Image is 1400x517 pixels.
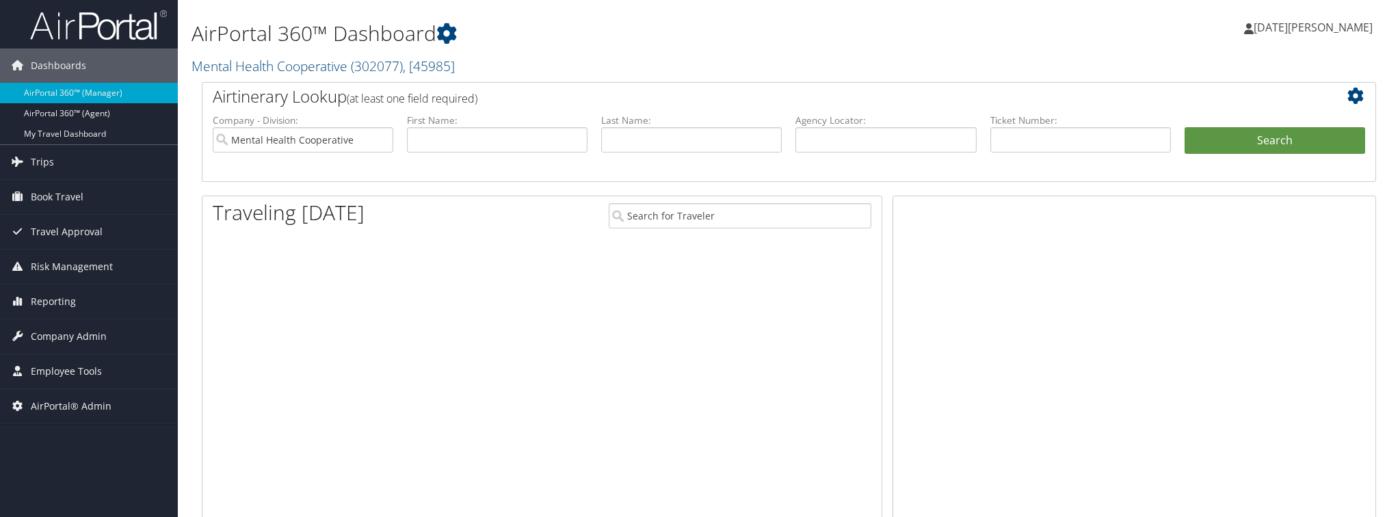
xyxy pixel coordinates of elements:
label: Ticket Number: [990,114,1171,127]
a: [DATE][PERSON_NAME] [1244,7,1386,48]
span: Company Admin [31,319,107,354]
h1: AirPortal 360™ Dashboard [191,19,988,48]
span: Employee Tools [31,354,102,388]
span: AirPortal® Admin [31,389,111,423]
label: Agency Locator: [795,114,976,127]
span: [DATE][PERSON_NAME] [1254,20,1373,35]
span: , [ 45985 ] [403,57,455,75]
span: Reporting [31,284,76,319]
label: Last Name: [601,114,782,127]
label: Company - Division: [213,114,393,127]
span: Trips [31,145,54,179]
span: ( 302077 ) [351,57,403,75]
span: Risk Management [31,250,113,284]
span: Book Travel [31,180,83,214]
h1: Traveling [DATE] [213,198,365,227]
span: Travel Approval [31,215,103,249]
label: First Name: [407,114,587,127]
a: Mental Health Cooperative [191,57,455,75]
h2: Airtinerary Lookup [213,85,1267,108]
button: Search [1185,127,1365,155]
span: Dashboards [31,49,86,83]
img: airportal-logo.png [30,9,167,41]
span: (at least one field required) [347,91,477,106]
input: Search for Traveler [609,203,871,228]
